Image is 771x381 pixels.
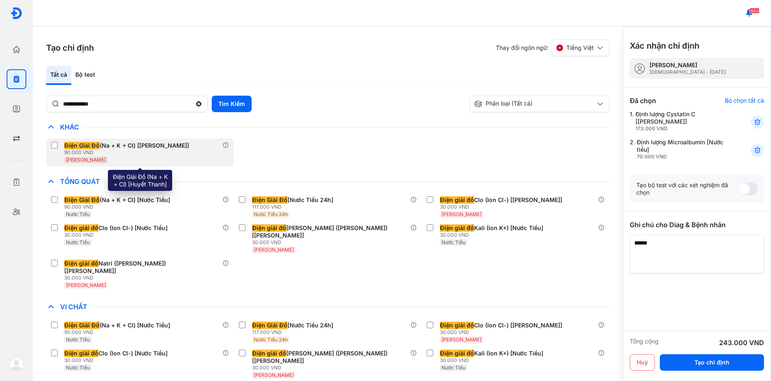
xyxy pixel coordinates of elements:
span: Tổng Quát [56,177,104,186]
div: Tất cả [46,66,71,85]
span: Nước Tiểu [66,365,90,371]
div: 30.000 VND [440,232,547,238]
div: 90.000 VND [64,149,192,156]
span: Điện giải đồ [440,322,474,329]
div: 30.000 VND [252,365,410,371]
div: 30.000 VND [440,357,547,364]
div: 90.000 VND [64,204,173,210]
span: [PERSON_NAME] [66,282,106,288]
div: Định lượng Microalbumin [Nước tiểu] [637,139,731,160]
span: [PERSON_NAME] [442,211,481,217]
span: Khác [56,123,83,131]
div: Tạo bộ test với các xét nghiệm đã chọn [636,181,738,196]
div: Natri ([PERSON_NAME]) [[PERSON_NAME]] [64,260,219,275]
div: Clo (Ion Cl-) [Nước Tiểu] [64,224,168,232]
div: 30.000 VND [64,357,171,364]
span: Nước Tiểu [66,239,90,245]
span: Nước Tiểu [66,336,90,343]
div: Đã chọn [630,96,656,106]
span: Nước Tiểu [442,239,465,245]
span: Điện giải đồ [440,350,474,357]
div: 90.000 VND [64,329,173,336]
h3: Tạo chỉ định [46,42,94,54]
span: Điện Giải Đồ [64,142,100,149]
div: (Na + K + Cl) [[PERSON_NAME]] [64,142,189,149]
div: 30.000 VND [64,275,222,281]
button: Huỷ [630,354,655,371]
div: [Nước Tiểu 24h] [252,196,333,204]
span: Nước Tiểu 24h [254,336,288,343]
span: Điện giải đồ [252,350,286,357]
div: 2. [630,139,731,160]
div: 117.000 VND [252,329,336,336]
div: Clo (Ion Cl-) [[PERSON_NAME]] [440,322,562,329]
div: (Na + K + Cl) [Nước Tiểu] [64,322,170,329]
div: 243.000 VND [719,338,764,348]
div: Bỏ chọn tất cả [725,97,764,104]
span: Nước Tiểu 24h [254,211,288,217]
div: Định lượng Cystatin C [[PERSON_NAME]] [635,111,731,132]
div: 1. [630,111,731,132]
div: [PERSON_NAME] [650,61,726,69]
img: logo [10,358,23,371]
button: Tìm Kiếm [212,96,252,112]
div: Bộ test [71,66,99,85]
span: [PERSON_NAME] [66,157,106,163]
div: [PERSON_NAME] ([PERSON_NAME]) [[PERSON_NAME]] [252,224,407,239]
span: Tiếng Việt [566,44,594,52]
span: 653 [750,8,759,14]
div: 173.000 VND [635,125,731,132]
h3: Xác nhận chỉ định [630,40,699,52]
span: Vi Chất [56,303,91,311]
span: Điện giải đồ [64,350,98,357]
div: 30.000 VND [440,204,565,210]
div: Phân loại (Tất cả) [474,100,595,108]
div: Clo (Ion Cl-) [Nước Tiểu] [64,350,168,357]
span: Điện Giải Đồ [64,322,100,329]
div: Clo (Ion Cl-) [[PERSON_NAME]] [440,196,562,204]
div: Ghi chú cho Diag & Bệnh nhân [630,220,764,230]
div: [DEMOGRAPHIC_DATA] - [DATE] [650,69,726,75]
div: [PERSON_NAME] ([PERSON_NAME]) [[PERSON_NAME]] [252,350,407,365]
span: [PERSON_NAME] [442,336,481,343]
span: Điện giải đồ [64,260,98,267]
div: [Nước Tiểu 24h] [252,322,333,329]
div: 117.000 VND [252,204,336,210]
span: Điện giải đồ [440,224,474,232]
div: Kali (Ion K+) [Nước Tiểu] [440,224,543,232]
img: logo [10,7,23,19]
div: Tổng cộng [630,338,659,348]
span: Nước Tiểu [442,365,465,371]
span: Điện Giải Đồ [64,196,100,204]
span: Nước Tiểu [66,211,90,217]
div: Kali (Ion K+) [Nước Tiểu] [440,350,543,357]
span: Điện giải đồ [440,196,474,204]
div: 30.000 VND [252,239,410,246]
span: [PERSON_NAME] [254,372,294,378]
span: Điện giải đồ [64,224,98,232]
span: Điện Giải Đồ [252,322,287,329]
button: Tạo chỉ định [660,354,764,371]
span: Điện giải đồ [252,224,286,232]
div: (Na + K + Cl) [Nước Tiểu] [64,196,170,204]
span: [PERSON_NAME] [254,247,294,253]
div: 30.000 VND [440,329,565,336]
div: 30.000 VND [64,232,171,238]
div: 70.000 VND [637,153,731,160]
span: Điện Giải Đồ [252,196,287,204]
div: Thay đổi ngôn ngữ: [496,40,610,56]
